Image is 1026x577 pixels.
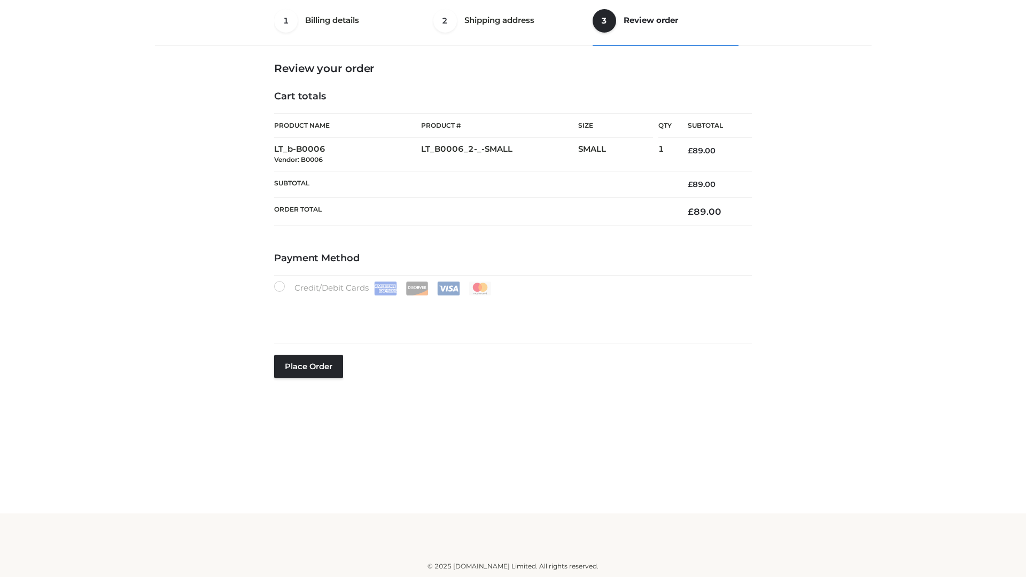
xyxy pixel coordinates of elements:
img: Mastercard [469,282,492,295]
img: Discover [406,282,429,295]
th: Size [578,114,653,138]
h3: Review your order [274,62,752,75]
td: LT_B0006_2-_-SMALL [421,138,578,171]
img: Visa [437,282,460,295]
button: Place order [274,355,343,378]
th: Qty [658,113,672,138]
bdi: 89.00 [688,180,716,189]
td: SMALL [578,138,658,171]
label: Credit/Debit Cards [274,281,493,295]
h4: Cart totals [274,91,752,103]
th: Product Name [274,113,421,138]
td: LT_b-B0006 [274,138,421,171]
span: £ [688,206,694,217]
bdi: 89.00 [688,146,716,155]
h4: Payment Method [274,253,752,264]
bdi: 89.00 [688,206,721,217]
th: Subtotal [274,171,672,197]
td: 1 [658,138,672,171]
th: Order Total [274,198,672,226]
small: Vendor: B0006 [274,155,323,163]
th: Subtotal [672,114,752,138]
iframe: Secure payment input frame [272,293,750,332]
th: Product # [421,113,578,138]
img: Amex [374,282,397,295]
div: © 2025 [DOMAIN_NAME] Limited. All rights reserved. [159,561,867,572]
span: £ [688,180,693,189]
span: £ [688,146,693,155]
